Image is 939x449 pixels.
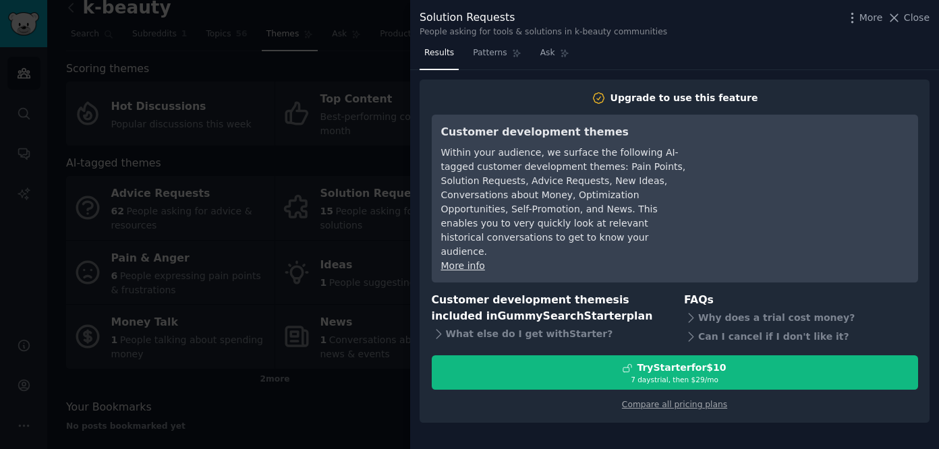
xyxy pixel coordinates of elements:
[432,325,666,344] div: What else do I get with Starter ?
[684,292,918,309] h3: FAQs
[497,309,626,322] span: GummySearch Starter
[622,400,727,409] a: Compare all pricing plans
[684,308,918,327] div: Why does a trial cost money?
[468,42,525,70] a: Patterns
[706,124,909,225] iframe: YouTube video player
[420,9,667,26] div: Solution Requests
[420,26,667,38] div: People asking for tools & solutions in k-beauty communities
[637,361,726,375] div: Try Starter for $10
[424,47,454,59] span: Results
[610,91,758,105] div: Upgrade to use this feature
[432,375,917,384] div: 7 days trial, then $ 29 /mo
[904,11,930,25] span: Close
[420,42,459,70] a: Results
[845,11,883,25] button: More
[887,11,930,25] button: Close
[473,47,507,59] span: Patterns
[684,327,918,346] div: Can I cancel if I don't like it?
[859,11,883,25] span: More
[432,292,666,325] h3: Customer development themes is included in plan
[441,260,485,271] a: More info
[540,47,555,59] span: Ask
[441,124,687,141] h3: Customer development themes
[432,355,918,390] button: TryStarterfor$107 daystrial, then $29/mo
[536,42,574,70] a: Ask
[441,146,687,259] div: Within your audience, we surface the following AI-tagged customer development themes: Pain Points...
